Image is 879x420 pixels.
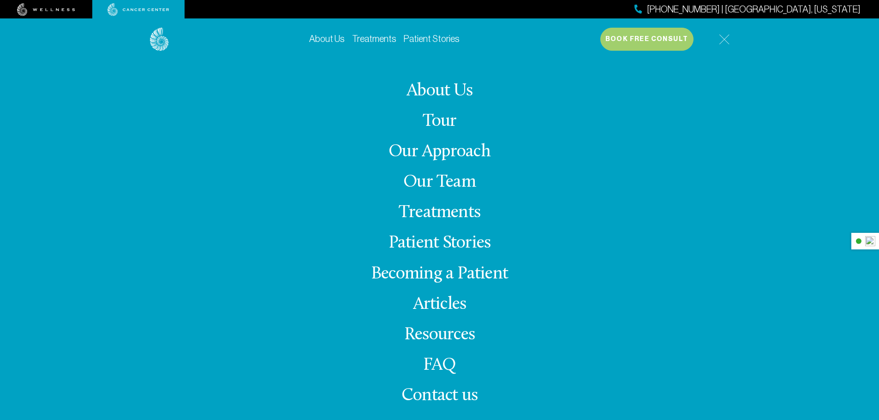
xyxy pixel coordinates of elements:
[399,204,480,222] a: Treatments
[401,387,478,405] span: Contact us
[413,296,466,314] a: Articles
[719,34,730,45] img: icon-hamburger
[309,34,345,44] a: About Us
[404,34,460,44] a: Patient Stories
[407,82,472,100] a: About Us
[423,112,457,130] a: Tour
[600,28,694,51] button: Book Free Consult
[404,326,475,344] a: Resources
[647,3,861,16] span: [PHONE_NUMBER] | [GEOGRAPHIC_DATA], [US_STATE]
[423,356,456,374] a: FAQ
[108,3,169,16] img: cancer center
[704,63,879,420] iframe: To enrich screen reader interactions, please activate Accessibility in Grammarly extension settings
[389,143,490,161] a: Our Approach
[389,234,491,252] a: Patient Stories
[403,173,476,191] a: Our Team
[150,28,169,51] img: logo
[17,3,75,16] img: wellness
[352,34,396,44] a: Treatments
[371,265,508,283] a: Becoming a Patient
[634,3,861,16] a: [PHONE_NUMBER] | [GEOGRAPHIC_DATA], [US_STATE]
